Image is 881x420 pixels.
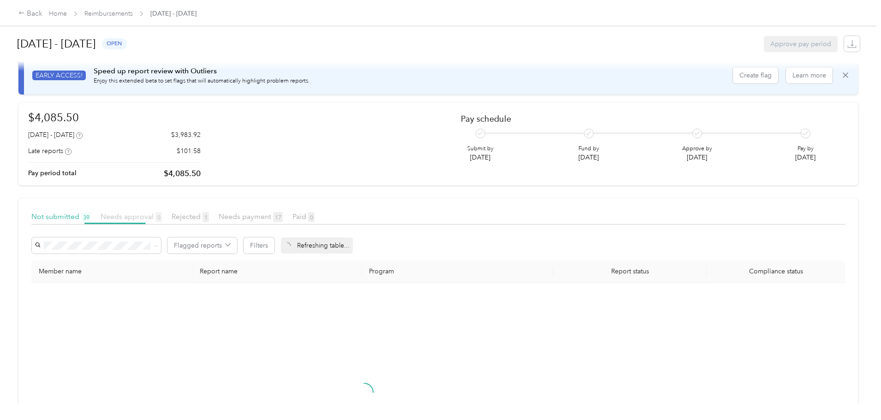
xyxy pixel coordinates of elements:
[244,237,274,254] button: Filters
[28,146,71,156] div: Late reports
[94,65,310,77] p: Speed up report review with Outliers
[101,212,162,221] span: Needs approval
[28,168,77,178] p: Pay period total
[714,267,838,275] span: Compliance status
[461,114,832,124] h2: Pay schedule
[164,168,201,179] p: $4,085.50
[81,212,91,222] span: 39
[192,260,361,283] th: Report name
[362,260,554,283] th: Program
[28,130,83,140] div: [DATE] - [DATE]
[273,212,283,222] span: 17
[682,153,712,162] p: [DATE]
[308,212,315,222] span: 0
[167,237,237,254] button: Flagged reports
[31,212,91,221] span: Not submitted
[467,145,494,153] p: Submit by
[733,67,778,83] button: Create flag
[28,109,201,125] h1: $4,085.50
[31,260,192,283] th: Member name
[17,33,95,55] h1: [DATE] - [DATE]
[39,267,185,275] div: Member name
[171,130,201,140] p: $3,983.92
[32,71,86,80] span: EARLY ACCESS!
[202,212,209,222] span: 1
[172,212,209,221] span: Rejected
[578,145,599,153] p: Fund by
[49,10,67,18] a: Home
[578,153,599,162] p: [DATE]
[467,153,494,162] p: [DATE]
[94,77,310,85] p: Enjoy this extended beta to set flags that will automatically highlight problem reports.
[150,9,196,18] span: [DATE] - [DATE]
[292,212,315,221] span: Paid
[84,10,133,18] a: Reimbursements
[155,212,162,222] span: 0
[18,8,42,19] div: Back
[786,67,833,83] button: Learn more
[102,38,127,49] span: open
[795,153,816,162] p: [DATE]
[177,146,201,156] p: $101.58
[219,212,283,221] span: Needs payment
[682,145,712,153] p: Approve by
[795,145,816,153] p: Pay by
[561,267,700,275] span: Report status
[281,237,353,254] div: Refreshing table...
[829,368,881,420] iframe: Everlance-gr Chat Button Frame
